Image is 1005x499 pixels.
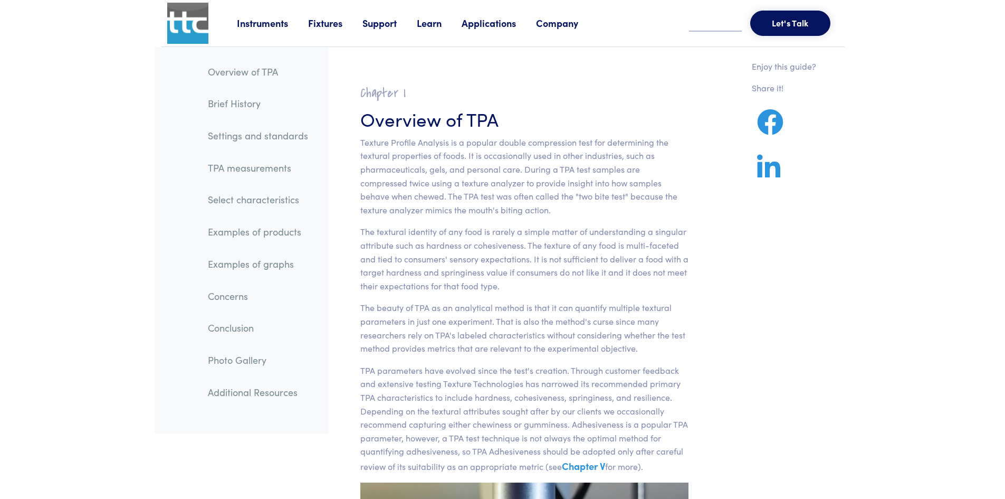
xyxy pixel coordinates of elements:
[199,316,317,340] a: Conclusion
[360,85,689,101] h2: Chapter I
[199,380,317,404] a: Additional Resources
[199,124,317,148] a: Settings and standards
[199,348,317,372] a: Photo Gallery
[417,16,462,30] a: Learn
[362,16,417,30] a: Support
[750,11,830,36] button: Let's Talk
[536,16,598,30] a: Company
[308,16,362,30] a: Fixtures
[199,91,317,116] a: Brief History
[360,301,689,355] p: The beauty of TPA as an analytical method is that it can quantify multiple textural parameters in...
[360,136,689,217] p: Texture Profile Analysis is a popular double compression test for determining the textural proper...
[462,16,536,30] a: Applications
[199,187,317,212] a: Select characteristics
[199,60,317,84] a: Overview of TPA
[360,225,689,293] p: The textural identity of any food is rarely a simple matter of understanding a singular attribute...
[199,284,317,308] a: Concerns
[199,156,317,180] a: TPA measurements
[360,364,689,474] p: TPA parameters have evolved since the test's creation. Through customer feedback and extensive te...
[237,16,308,30] a: Instruments
[199,252,317,276] a: Examples of graphs
[752,60,816,73] p: Enjoy this guide?
[199,220,317,244] a: Examples of products
[562,459,605,473] a: Chapter V
[167,3,208,44] img: ttc_logo_1x1_v1.0.png
[752,81,816,95] p: Share it!
[752,167,786,180] a: Share on LinkedIn
[360,106,689,131] h3: Overview of TPA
